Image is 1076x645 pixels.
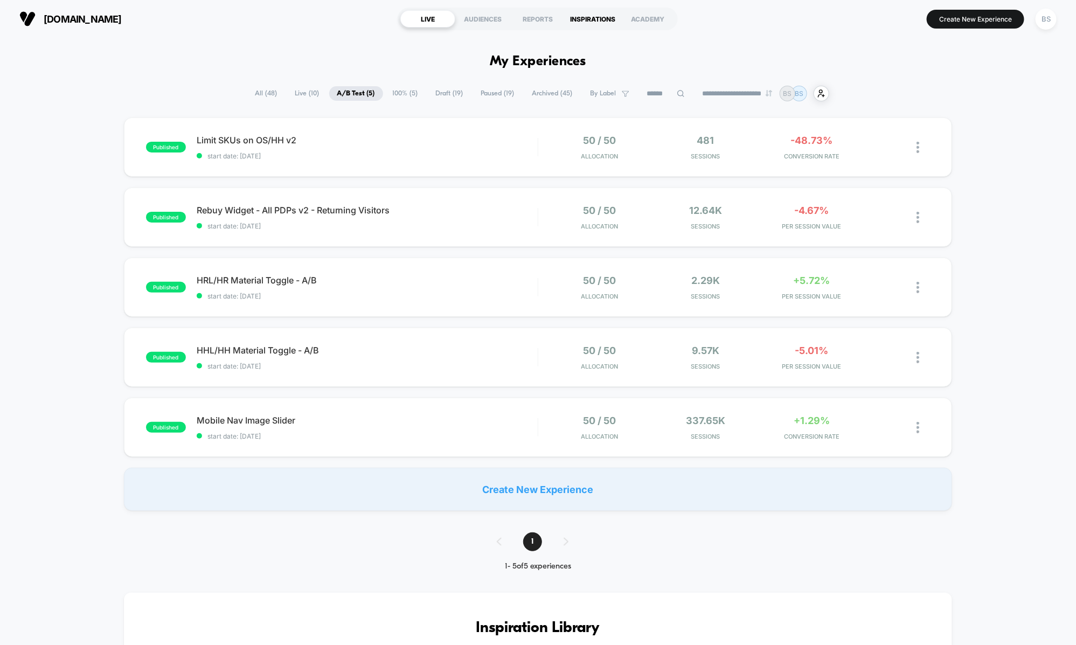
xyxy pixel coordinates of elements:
span: CONVERSION RATE [761,152,862,160]
span: 50 / 50 [583,345,616,356]
span: published [146,142,186,152]
div: ACADEMY [620,10,675,27]
span: All ( 48 ) [247,86,286,101]
span: Allocation [581,223,618,230]
span: published [146,352,186,363]
span: published [146,422,186,433]
p: BS [783,89,792,98]
img: close [917,142,919,153]
span: Sessions [655,433,756,440]
span: By Label [591,89,616,98]
span: [DOMAIN_NAME] [44,13,122,25]
img: close [917,422,919,433]
span: CONVERSION RATE [761,433,862,440]
span: Allocation [581,363,618,370]
span: Rebuy Widget - All PDPs v2 - Returning Visitors [197,205,538,216]
p: BS [795,89,803,98]
span: 481 [697,135,714,146]
span: PER SESSION VALUE [761,293,862,300]
img: close [917,282,919,293]
div: AUDIENCES [455,10,510,27]
span: Draft ( 19 ) [428,86,471,101]
div: REPORTS [510,10,565,27]
span: Sessions [655,223,756,230]
button: Create New Experience [927,10,1024,29]
span: Sessions [655,293,756,300]
span: PER SESSION VALUE [761,363,862,370]
span: HHL/HH Material Toggle - A/B [197,345,538,356]
span: Live ( 10 ) [287,86,328,101]
span: -48.73% [791,135,833,146]
img: close [917,352,919,363]
span: 337.65k [686,415,725,426]
span: A/B Test ( 5 ) [329,86,383,101]
span: published [146,282,186,293]
div: Create New Experience [124,468,953,511]
span: 50 / 50 [583,135,616,146]
span: start date: [DATE] [197,292,538,300]
span: +1.29% [794,415,830,426]
span: Sessions [655,363,756,370]
h3: Inspiration Library [156,620,920,637]
span: Allocation [581,293,618,300]
span: start date: [DATE] [197,222,538,230]
button: BS [1032,8,1060,30]
span: 1 [523,532,542,551]
span: start date: [DATE] [197,432,538,440]
span: Sessions [655,152,756,160]
span: 9.57k [692,345,719,356]
span: 100% ( 5 ) [385,86,426,101]
img: close [917,212,919,223]
img: end [766,90,772,96]
div: 1 - 5 of 5 experiences [486,562,590,571]
span: HRL/HR Material Toggle - A/B [197,275,538,286]
span: 50 / 50 [583,205,616,216]
span: Allocation [581,152,618,160]
span: start date: [DATE] [197,152,538,160]
span: 2.29k [691,275,720,286]
span: Allocation [581,433,618,440]
span: Mobile Nav Image Slider [197,415,538,426]
span: Archived ( 45 ) [524,86,581,101]
span: start date: [DATE] [197,362,538,370]
span: +5.72% [794,275,830,286]
span: Limit SKUs on OS/HH v2 [197,135,538,145]
img: Visually logo [19,11,36,27]
span: 50 / 50 [583,415,616,426]
span: PER SESSION VALUE [761,223,862,230]
div: INSPIRATIONS [565,10,620,27]
span: 12.64k [689,205,722,216]
h1: My Experiences [490,54,586,70]
span: published [146,212,186,223]
span: -5.01% [795,345,829,356]
div: LIVE [400,10,455,27]
span: -4.67% [795,205,829,216]
button: [DOMAIN_NAME] [16,10,125,27]
span: Paused ( 19 ) [473,86,523,101]
div: BS [1036,9,1057,30]
span: 50 / 50 [583,275,616,286]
